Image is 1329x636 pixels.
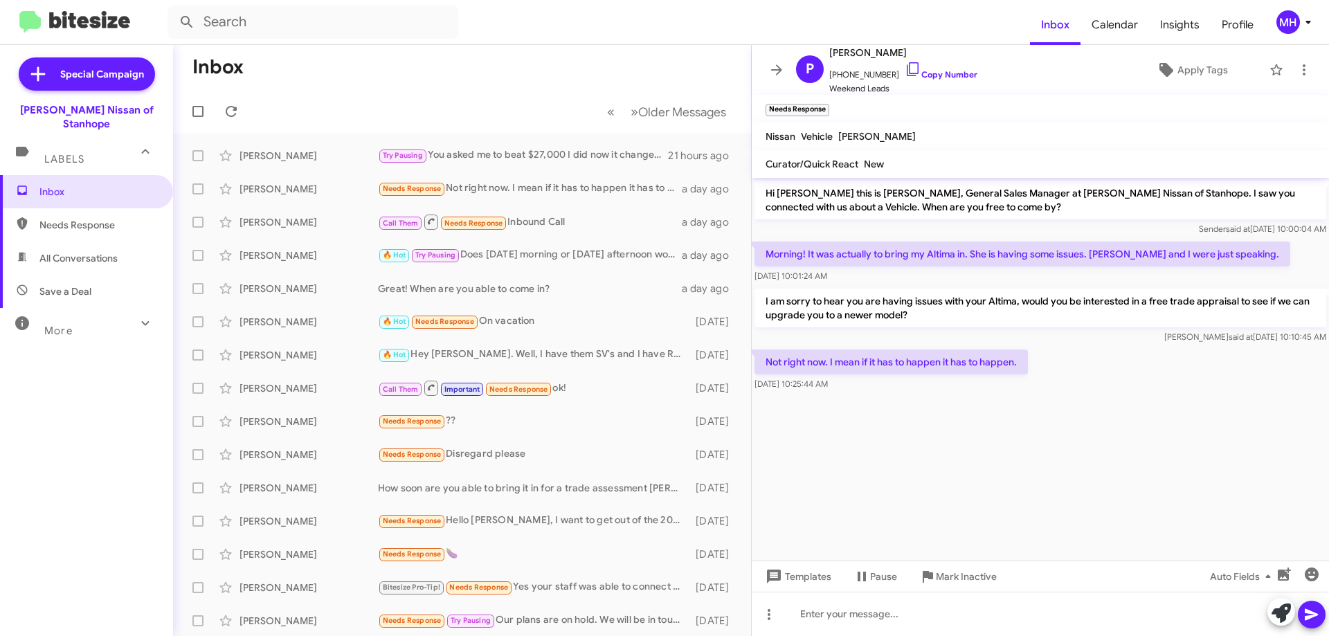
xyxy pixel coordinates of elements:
[829,44,977,61] span: [PERSON_NAME]
[39,185,157,199] span: Inbox
[766,130,795,143] span: Nissan
[383,450,442,459] span: Needs Response
[378,413,689,429] div: ??
[39,218,157,232] span: Needs Response
[383,583,440,592] span: Bitesize Pro-Tip!
[682,182,740,196] div: a day ago
[1199,224,1326,234] span: Sender [DATE] 10:00:04 AM
[806,58,814,80] span: P
[383,417,442,426] span: Needs Response
[754,271,827,281] span: [DATE] 10:01:24 AM
[1276,10,1300,34] div: MH
[378,282,682,296] div: Great! When are you able to come in?
[239,547,378,561] div: [PERSON_NAME]
[239,315,378,329] div: [PERSON_NAME]
[754,242,1290,266] p: Morning! It was actually to bring my Altima in. She is having some issues. [PERSON_NAME] and I we...
[1121,57,1263,82] button: Apply Tags
[239,215,378,229] div: [PERSON_NAME]
[801,130,833,143] span: Vehicle
[444,385,480,394] span: Important
[689,547,740,561] div: [DATE]
[689,315,740,329] div: [DATE]
[838,130,916,143] span: [PERSON_NAME]
[239,581,378,594] div: [PERSON_NAME]
[1265,10,1314,34] button: MH
[1030,5,1081,45] span: Inbox
[638,105,726,120] span: Older Messages
[763,564,831,589] span: Templates
[383,317,406,326] span: 🔥 Hot
[383,549,442,558] span: Needs Response
[1199,564,1287,589] button: Auto Fields
[599,98,623,126] button: Previous
[622,98,734,126] button: Next
[239,348,378,362] div: [PERSON_NAME]
[378,513,689,529] div: Hello [PERSON_NAME], I want to get out of the 2023 Rogue I purchased brand new off the lot. Howev...
[39,251,118,265] span: All Conversations
[905,69,977,80] a: Copy Number
[383,616,442,625] span: Needs Response
[39,284,91,298] span: Save a Deal
[754,379,828,389] span: [DATE] 10:25:44 AM
[766,104,829,116] small: Needs Response
[682,248,740,262] div: a day ago
[239,149,378,163] div: [PERSON_NAME]
[908,564,1008,589] button: Mark Inactive
[239,448,378,462] div: [PERSON_NAME]
[44,325,73,337] span: More
[239,415,378,428] div: [PERSON_NAME]
[1081,5,1149,45] a: Calendar
[752,564,842,589] button: Templates
[689,481,740,495] div: [DATE]
[239,182,378,196] div: [PERSON_NAME]
[415,251,455,260] span: Try Pausing
[239,614,378,628] div: [PERSON_NAME]
[668,149,740,163] div: 21 hours ago
[383,219,419,228] span: Call Them
[689,581,740,594] div: [DATE]
[378,579,689,595] div: Yes your staff was able to connect with us about the pathfinder. However, a deal was not made to ...
[378,147,668,163] div: You asked me to beat $27,000 I did now it changes, my offer stands as previously mentioned, if an...
[378,181,682,197] div: Not right now. I mean if it has to happen it has to happen.
[754,181,1326,219] p: Hi [PERSON_NAME] this is [PERSON_NAME], General Sales Manager at [PERSON_NAME] Nissan of Stanhope...
[378,612,689,628] div: Our plans are on hold. We will be in touch when we are ready.
[829,82,977,96] span: Weekend Leads
[766,158,858,170] span: Curator/Quick React
[1226,224,1250,234] span: said at
[1177,57,1228,82] span: Apply Tags
[1210,564,1276,589] span: Auto Fields
[383,151,423,160] span: Try Pausing
[599,98,734,126] nav: Page navigation example
[689,614,740,628] div: [DATE]
[870,564,897,589] span: Pause
[378,379,689,397] div: ok!
[383,385,419,394] span: Call Them
[754,289,1326,327] p: I am sorry to hear you are having issues with your Altima, would you be interested in a free trad...
[239,248,378,262] div: [PERSON_NAME]
[842,564,908,589] button: Pause
[378,213,682,230] div: Inbound Call
[489,385,548,394] span: Needs Response
[378,446,689,462] div: Disregard please
[689,448,740,462] div: [DATE]
[383,516,442,525] span: Needs Response
[1211,5,1265,45] a: Profile
[239,481,378,495] div: [PERSON_NAME]
[378,481,689,495] div: How soon are you able to bring it in for a trade assessment [PERSON_NAME]?
[383,251,406,260] span: 🔥 Hot
[383,350,406,359] span: 🔥 Hot
[1149,5,1211,45] a: Insights
[451,616,491,625] span: Try Pausing
[689,514,740,528] div: [DATE]
[192,56,244,78] h1: Inbox
[444,219,503,228] span: Needs Response
[1229,331,1253,342] span: said at
[239,514,378,528] div: [PERSON_NAME]
[383,184,442,193] span: Needs Response
[754,349,1028,374] p: Not right now. I mean if it has to happen it has to happen.
[378,314,689,329] div: On vacation
[449,583,508,592] span: Needs Response
[19,57,155,91] a: Special Campaign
